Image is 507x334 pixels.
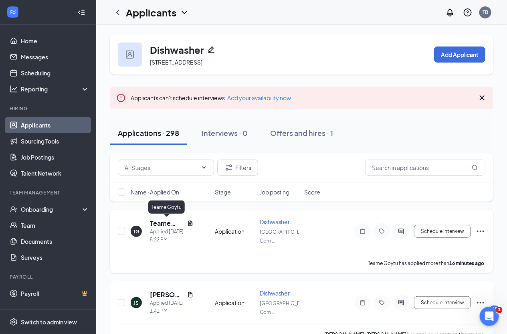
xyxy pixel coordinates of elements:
svg: Tag [377,228,387,235]
svg: Note [358,228,368,235]
span: Stage [215,188,231,196]
h5: Teame Goytu [150,219,184,228]
a: Scheduling [21,65,89,81]
a: Applicants [21,117,89,133]
div: Applied [DATE] 1:41 PM [150,299,194,315]
div: Offers and hires · 1 [270,128,333,138]
input: All Stages [125,163,198,172]
svg: Tag [377,300,387,306]
span: Dishwasher [260,218,290,225]
button: Schedule Interview [414,296,471,309]
h5: [PERSON_NAME], [PERSON_NAME] [150,290,184,299]
span: Name · Applied On [131,188,179,196]
svg: ChevronLeft [113,8,123,17]
svg: Pencil [207,46,215,54]
div: Interviews · 0 [202,128,248,138]
div: Teame Goytu [148,200,185,214]
div: Reporting [21,85,90,93]
svg: Ellipses [476,227,485,236]
a: Documents [21,233,89,249]
svg: MagnifyingGlass [472,164,478,171]
svg: WorkstreamLogo [9,8,17,16]
span: Dishwasher [260,289,290,297]
span: [GEOGRAPHIC_DATA] Com ... [260,229,311,244]
svg: ActiveChat [396,228,406,235]
a: Messages [21,49,89,65]
span: Score [304,188,320,196]
a: PayrollCrown [21,285,89,302]
svg: Document [187,220,194,227]
div: TG [133,228,139,235]
div: Onboarding [21,205,83,213]
div: JS [134,300,139,306]
p: Teame Goytu has applied more than . [368,260,485,267]
svg: ActiveChat [396,300,406,306]
button: Filter Filters [217,160,258,176]
div: Application [215,299,255,307]
svg: Error [116,93,126,103]
svg: QuestionInfo [463,8,473,17]
span: 1 [496,307,503,313]
div: Team Management [10,189,88,196]
svg: Cross [477,93,487,103]
h1: Applicants [126,6,176,19]
div: Hiring [10,105,88,112]
b: 16 minutes ago [449,260,484,266]
div: 45 [490,306,499,312]
a: Talent Network [21,165,89,181]
button: Add Applicant [434,47,485,63]
svg: Notifications [445,8,455,17]
svg: Document [187,291,194,298]
div: Switch to admin view [21,318,77,326]
span: Applicants can't schedule interviews. [131,94,291,101]
input: Search in applications [365,160,485,176]
a: Sourcing Tools [21,133,89,149]
span: [GEOGRAPHIC_DATA] Com ... [260,300,311,315]
div: Applied [DATE] 5:22 PM [150,228,194,244]
a: Team [21,217,89,233]
svg: Note [358,300,368,306]
a: Home [21,33,89,49]
span: Job posting [260,188,290,196]
div: Applications · 298 [118,128,179,138]
div: Application [215,227,255,235]
svg: Filter [224,163,234,172]
img: user icon [126,51,134,59]
svg: UserCheck [10,205,18,213]
svg: Analysis [10,85,18,93]
svg: Ellipses [476,298,485,308]
a: Job Postings [21,149,89,165]
h3: Dishwasher [150,43,204,57]
div: TB [483,9,488,16]
iframe: Intercom live chat [480,307,499,326]
div: Payroll [10,273,88,280]
svg: ChevronDown [201,164,207,171]
a: Surveys [21,249,89,265]
svg: Collapse [77,8,85,16]
a: Add your availability now [227,94,291,101]
span: [STREET_ADDRESS] [150,59,202,66]
button: Schedule Interview [414,225,471,238]
svg: ChevronDown [180,8,189,17]
svg: Settings [10,318,18,326]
